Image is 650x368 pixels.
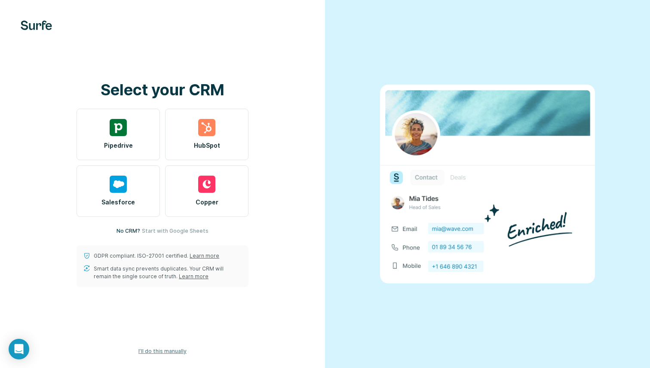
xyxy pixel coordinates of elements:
[138,347,187,355] span: I’ll do this manually
[179,273,208,280] a: Learn more
[104,141,133,150] span: Pipedrive
[94,252,219,260] p: GDPR compliant. ISO-27001 certified.
[198,119,215,136] img: hubspot's logo
[101,198,135,207] span: Salesforce
[132,345,193,358] button: I’ll do this manually
[194,141,220,150] span: HubSpot
[9,339,29,359] div: Open Intercom Messenger
[21,21,52,30] img: Surfe's logo
[94,265,242,280] p: Smart data sync prevents duplicates. Your CRM will remain the single source of truth.
[110,119,127,136] img: pipedrive's logo
[77,81,248,98] h1: Select your CRM
[190,252,219,259] a: Learn more
[142,227,208,235] button: Start with Google Sheets
[110,176,127,193] img: salesforce's logo
[117,227,140,235] p: No CRM?
[198,176,215,193] img: copper's logo
[380,85,595,283] img: none image
[196,198,218,207] span: Copper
